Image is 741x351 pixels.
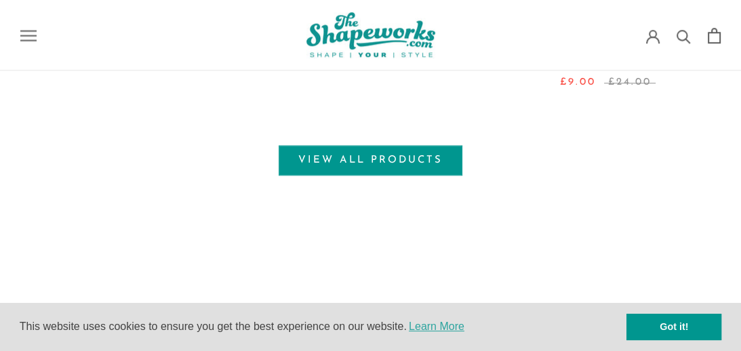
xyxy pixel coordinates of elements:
[677,28,691,43] a: Search
[560,75,596,91] span: £9.00
[20,29,37,41] button: Open navigation
[279,145,462,175] a: View all products
[626,314,721,341] a: dismiss cookie message
[20,316,626,337] span: This website uses cookies to ensure you get the best experience on our website.
[407,316,466,337] a: learn more about cookies
[306,12,435,58] img: The Shapeworks
[708,28,721,43] a: Open cart
[608,75,652,91] span: £24.00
